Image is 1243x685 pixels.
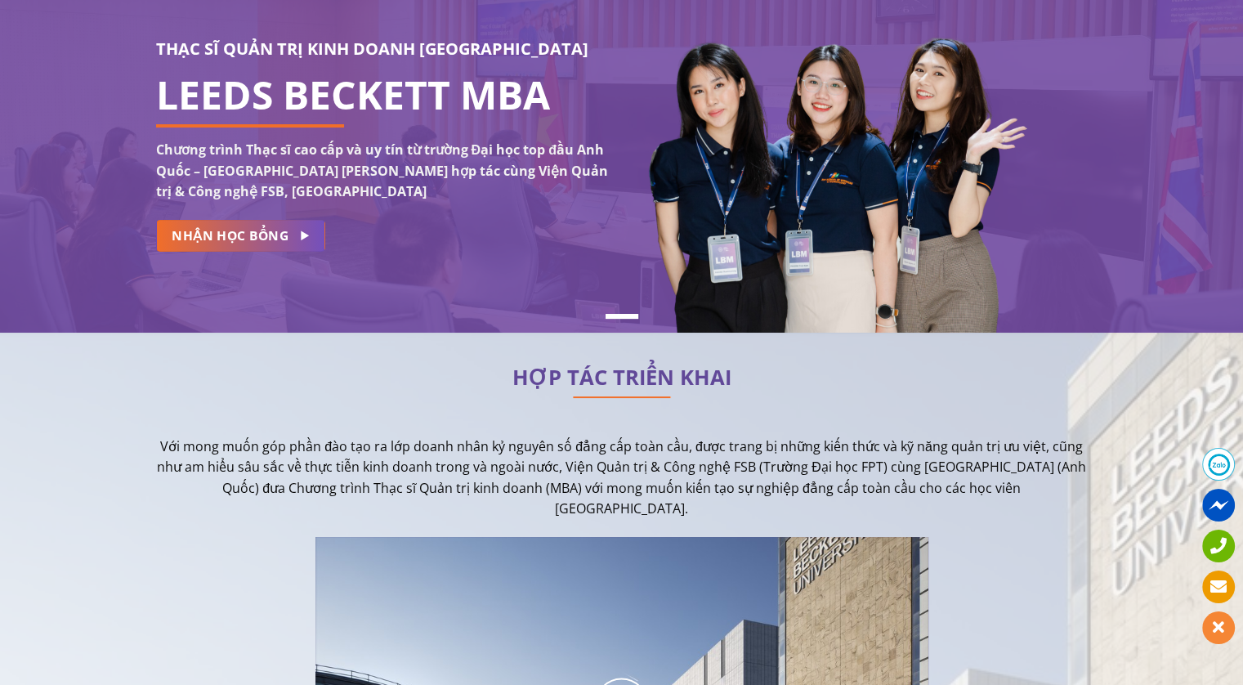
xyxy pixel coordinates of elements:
img: line-lbu.jpg [573,396,671,398]
span: NHẬN HỌC BỔNG [172,226,288,246]
strong: Chương trình Thạc sĩ cao cấp và uy tín từ trường Đại học top đầu Anh Quốc – [GEOGRAPHIC_DATA] [PE... [156,141,608,200]
p: Với mong muốn góp phần đào tạo ra lớp doanh nhân kỷ nguyên số đẳng cấp toàn cầu, được trang bị nh... [156,437,1088,520]
a: NHẬN HỌC BỔNG [156,220,325,252]
li: Page dot 1 [606,314,638,319]
h1: LEEDS BECKETT MBA [156,85,610,105]
h3: THẠC SĨ QUẢN TRỊ KINH DOANH [GEOGRAPHIC_DATA] [156,36,610,62]
h2: HỢP TÁC TRIỂN KHAI [156,369,1088,386]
